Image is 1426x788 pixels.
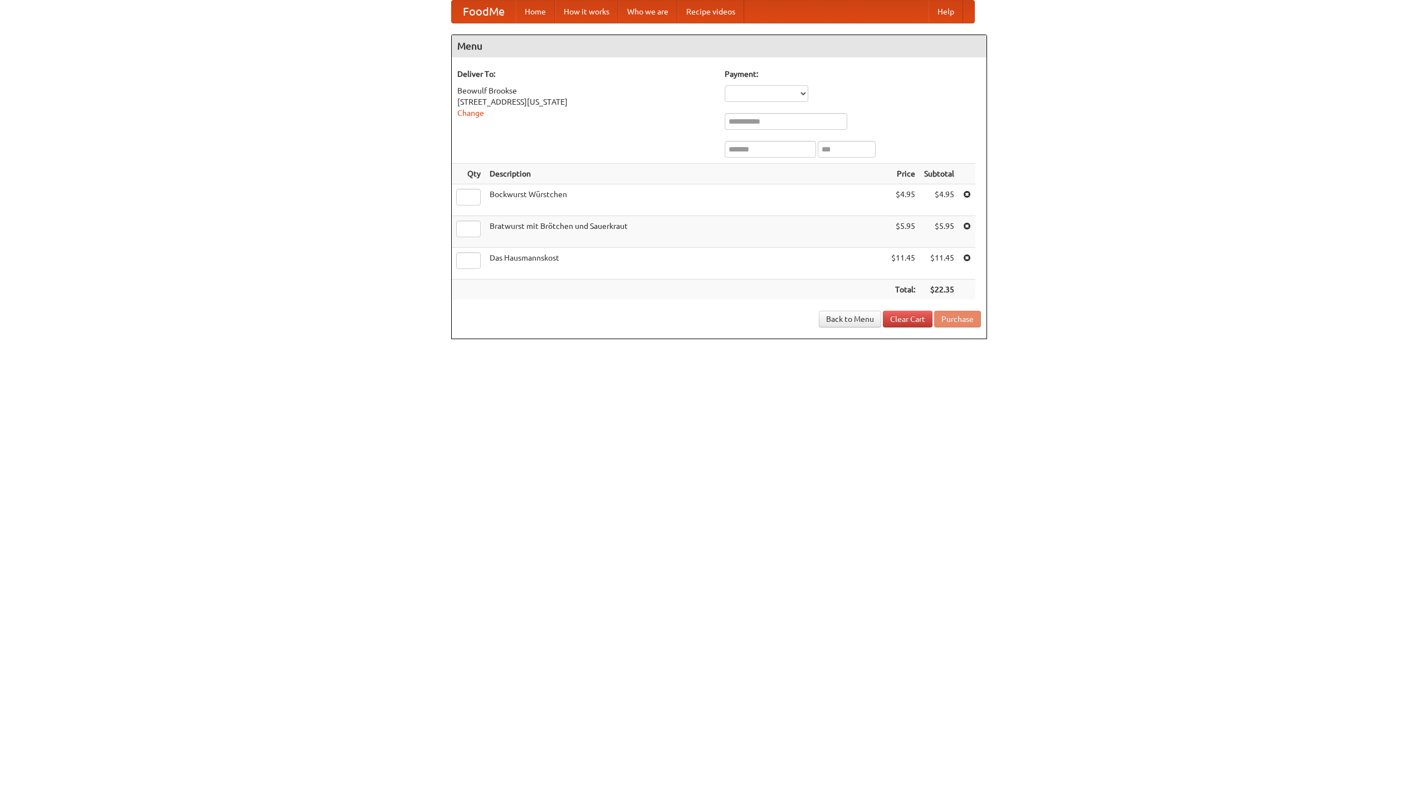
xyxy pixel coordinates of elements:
[485,248,887,280] td: Das Hausmannskost
[485,216,887,248] td: Bratwurst mit Brötchen und Sauerkraut
[819,311,881,327] a: Back to Menu
[934,311,981,327] button: Purchase
[920,164,959,184] th: Subtotal
[929,1,963,23] a: Help
[457,109,484,118] a: Change
[452,1,516,23] a: FoodMe
[677,1,744,23] a: Recipe videos
[457,96,714,107] div: [STREET_ADDRESS][US_STATE]
[516,1,555,23] a: Home
[457,68,714,80] h5: Deliver To:
[920,280,959,300] th: $22.35
[920,216,959,248] td: $5.95
[618,1,677,23] a: Who we are
[887,164,920,184] th: Price
[452,35,987,57] h4: Menu
[725,68,981,80] h5: Payment:
[920,184,959,216] td: $4.95
[452,164,485,184] th: Qty
[555,1,618,23] a: How it works
[883,311,932,327] a: Clear Cart
[485,164,887,184] th: Description
[457,85,714,96] div: Beowulf Brookse
[887,184,920,216] td: $4.95
[887,280,920,300] th: Total:
[887,216,920,248] td: $5.95
[485,184,887,216] td: Bockwurst Würstchen
[887,248,920,280] td: $11.45
[920,248,959,280] td: $11.45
